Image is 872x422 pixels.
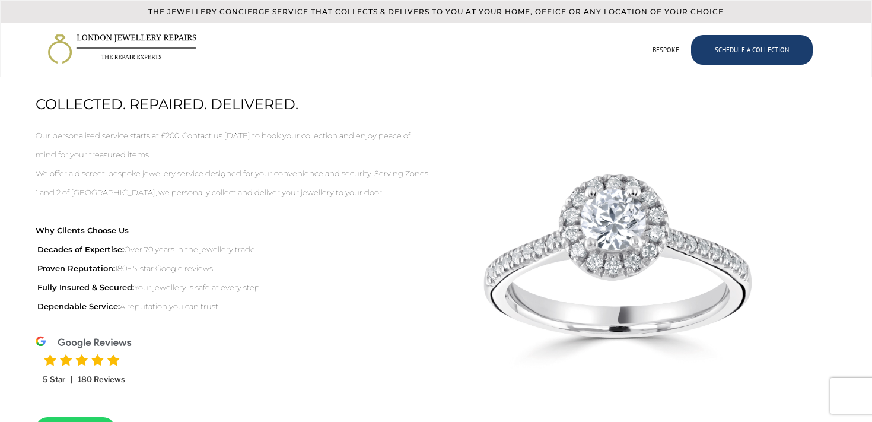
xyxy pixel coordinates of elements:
a: home [47,33,197,65]
a: BESPOKE [641,30,691,70]
strong: Decades of Expertise: [37,245,124,254]
div: THE JEWELLERY CONCIERGE SERVICE THAT COLLECTS & DELIVERS TO YOU AT YOUR HOME, OFFICE OR ANY LOCAT... [1,7,871,17]
p: Our personalised service starts at £200. Contact us [DATE] to book your collection and enjoy peac... [36,126,429,316]
p: COLLECTED. REPAIRED. DELIVERED. [36,95,298,114]
strong: Dependable Service: [37,302,120,311]
a: SCHEDULE A COLLECTION [691,35,813,65]
strong: Why Clients Choose Us [36,226,129,235]
strong: Fully Insured & Secured: [37,283,134,292]
div: 5 Star | 180 Reviews [36,373,132,385]
strong: Proven Reputation: [37,264,115,273]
